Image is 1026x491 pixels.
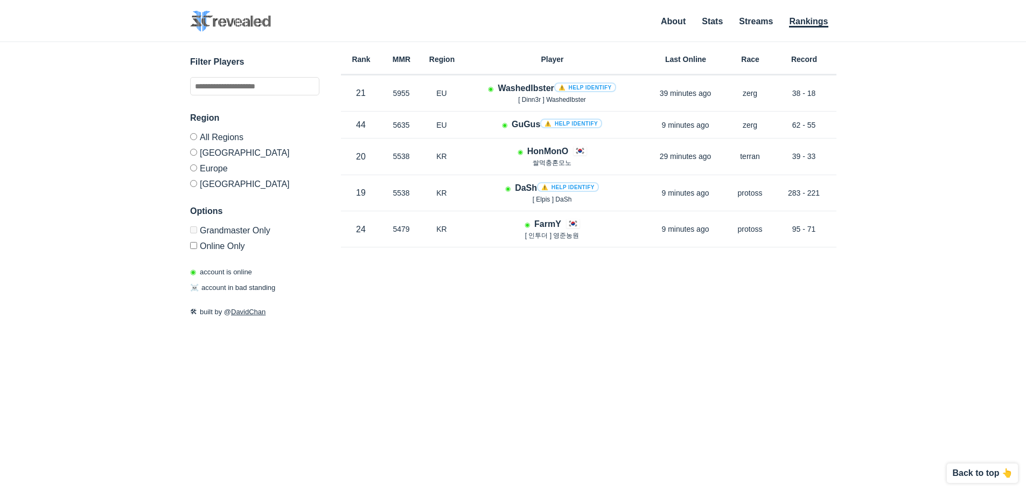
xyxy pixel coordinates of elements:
a: ⚠️ Help identify [537,182,599,192]
span: ◉ [190,268,196,276]
p: 24 [341,223,381,236]
p: 5538 [381,188,422,198]
h3: Filter Players [190,56,319,68]
p: protoss [729,224,772,234]
p: zerg [729,88,772,99]
h6: Rank [341,56,381,63]
input: [GEOGRAPHIC_DATA] [190,149,197,156]
h4: FarmY [534,218,561,230]
input: Europe [190,164,197,171]
input: Grandmaster Only [190,226,197,233]
p: 95 - 71 [772,224,836,234]
p: 5479 [381,224,422,234]
label: Only show accounts currently laddering [190,238,319,251]
span: Account is laddering [502,121,507,129]
input: Online Only [190,242,197,249]
p: 9 minutes ago [643,224,729,234]
p: EU [422,88,462,99]
a: Stats [702,17,723,26]
span: [ 인투더 ] 영준농원 [525,232,580,239]
p: zerg [729,120,772,130]
h6: Last Online [643,56,729,63]
p: account is online [190,267,252,278]
p: 39 - 33 [772,151,836,162]
a: ⚠️ Help identify [554,82,616,92]
h6: Player [462,56,643,63]
p: built by @ [190,307,319,317]
p: account in bad standing [190,282,275,293]
span: [ Elpis ] DaSh [533,196,572,203]
h4: DaSh [515,182,599,194]
a: About [661,17,686,26]
p: protoss [729,188,772,198]
h6: Record [772,56,836,63]
p: 38 - 18 [772,88,836,99]
h6: Race [729,56,772,63]
h3: Options [190,205,319,218]
input: [GEOGRAPHIC_DATA] [190,180,197,187]
label: [GEOGRAPHIC_DATA] [190,144,319,160]
label: [GEOGRAPHIC_DATA] [190,176,319,189]
p: 19 [341,186,381,199]
label: Europe [190,160,319,176]
h6: Region [422,56,462,63]
span: 쌀먹충혼모노 [533,159,571,167]
p: terran [729,151,772,162]
h4: HonMonO [527,145,568,157]
p: 5955 [381,88,422,99]
a: Streams [739,17,773,26]
p: KR [422,224,462,234]
p: EU [422,120,462,130]
span: ☠️ [190,283,199,292]
p: 29 minutes ago [643,151,729,162]
p: 5635 [381,120,422,130]
span: Account is laddering [488,85,493,93]
span: Account is laddering [525,221,530,229]
p: 9 minutes ago [643,188,729,198]
p: Back to top 👆 [952,469,1013,478]
p: 20 [341,150,381,163]
a: ⚠️ Help identify [540,119,602,128]
a: Rankings [789,17,828,27]
span: Account is laddering [518,148,523,156]
p: 9 minutes ago [643,120,729,130]
h4: GuGus [512,118,602,130]
p: 44 [341,119,381,131]
p: 5538 [381,151,422,162]
label: Only Show accounts currently in Grandmaster [190,226,319,238]
img: SC2 Revealed [190,11,271,32]
h4: WashedIbster [498,82,616,94]
p: 283 - 221 [772,188,836,198]
label: All Regions [190,133,319,144]
p: KR [422,188,462,198]
a: DavidChan [231,308,266,316]
span: Account is laddering [505,185,511,192]
p: 39 minutes ago [643,88,729,99]
p: 62 - 55 [772,120,836,130]
span: 🛠 [190,308,197,316]
p: KR [422,151,462,162]
h6: MMR [381,56,422,63]
h3: Region [190,112,319,125]
input: All Regions [190,133,197,140]
p: 21 [341,87,381,99]
span: [ Dinn3r ] WashedIbster [518,96,586,103]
